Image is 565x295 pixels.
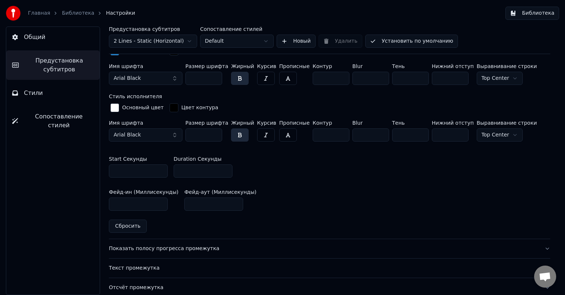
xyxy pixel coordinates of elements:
[231,120,254,125] label: Жирный
[392,120,429,125] label: Тень
[313,120,349,125] label: Контур
[109,120,182,125] label: Имя шрифта
[432,120,474,125] label: Нижний отступ
[200,26,274,32] label: Сопоставление стилей
[62,10,94,17] a: Библиотека
[392,64,429,69] label: Тень
[114,75,141,82] span: Arial Black
[25,56,94,74] span: Предустановка субтитров
[109,220,147,233] button: Сбросить
[109,156,147,161] label: Start Секунды
[181,104,218,111] div: Цвет контура
[534,266,556,288] div: Открытый чат
[6,27,100,47] button: Общий
[6,6,21,21] img: youka
[313,64,349,69] label: Контур
[257,120,276,125] label: Курсив
[109,94,162,99] label: Стиль исполнителя
[109,189,178,195] label: Фейд-ин (Миллисекунды)
[184,189,256,195] label: Фейд-аут (Миллисекунды)
[185,120,228,125] label: Размер шрифта
[6,83,100,103] button: Стили
[505,7,559,20] button: Библиотека
[6,50,100,80] button: Предустановка субтитров
[174,156,221,161] label: Duration Секунды
[28,10,135,17] nav: breadcrumb
[109,259,550,278] button: Текст промежутка
[168,102,220,114] button: Цвет контура
[109,284,539,291] div: Отсчёт промежутка
[109,26,197,32] label: Предустановка субтитров
[185,64,228,69] label: Размер шрифта
[24,33,45,42] span: Общий
[365,35,458,48] button: Установить по умолчанию
[231,64,254,69] label: Жирный
[352,120,389,125] label: Blur
[122,104,164,111] div: Основный цвет
[279,64,310,69] label: Прописные
[477,120,537,125] label: Выравнивание строки
[352,64,389,69] label: Blur
[109,64,182,69] label: Имя шрифта
[109,245,539,252] div: Показать полосу прогресса промежутка
[432,64,474,69] label: Нижний отступ
[279,120,310,125] label: Прописные
[109,239,550,258] button: Показать полосу прогресса промежутка
[28,10,50,17] a: Главная
[257,64,276,69] label: Курсив
[277,35,316,48] button: Новый
[24,89,43,97] span: Стили
[109,102,165,114] button: Основный цвет
[106,10,135,17] span: Настройки
[477,64,537,69] label: Выравнивание строки
[24,112,94,130] span: Сопоставление стилей
[6,106,100,136] button: Сопоставление стилей
[109,264,539,272] div: Текст промежутка
[114,131,141,139] span: Arial Black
